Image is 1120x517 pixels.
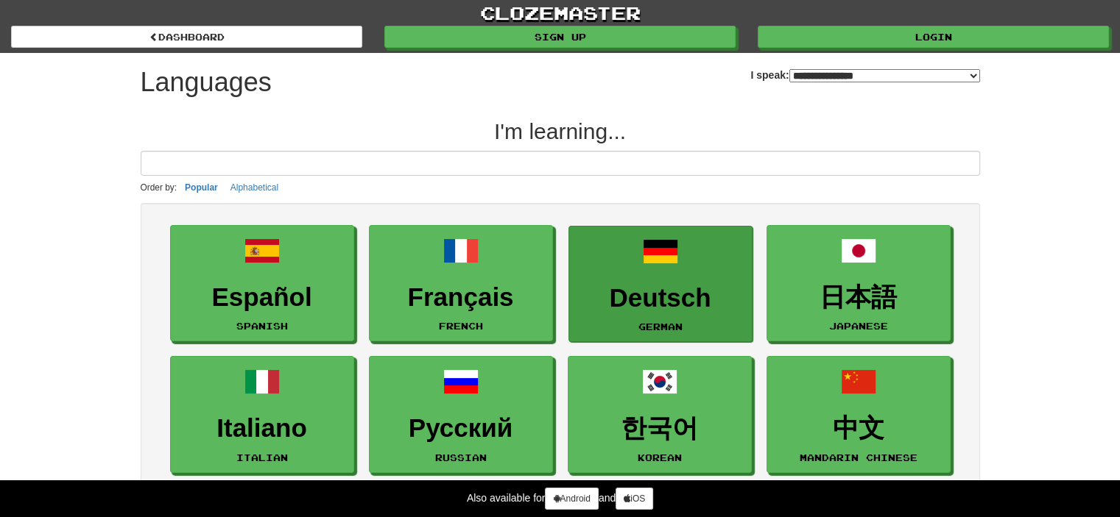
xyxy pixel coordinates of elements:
[178,283,346,312] h3: Español
[576,414,744,443] h3: 한국어
[180,179,222,196] button: Popular
[829,321,888,331] small: Japanese
[767,225,951,342] a: 日本語Japanese
[236,452,288,463] small: Italian
[767,356,951,473] a: 中文Mandarin Chinese
[141,182,177,193] small: Order by:
[141,68,272,97] h1: Languages
[577,284,744,313] h3: Deutsch
[11,26,362,48] a: dashboard
[236,321,288,331] small: Spanish
[377,283,545,312] h3: Français
[616,488,653,510] a: iOS
[568,356,752,473] a: 한국어Korean
[170,225,354,342] a: EspañolSpanish
[638,452,682,463] small: Korean
[226,179,283,196] button: Alphabetical
[750,68,979,82] label: I speak:
[170,356,354,473] a: ItalianoItalian
[789,69,980,82] select: I speak:
[775,283,943,312] h3: 日本語
[384,26,736,48] a: Sign up
[638,321,683,332] small: German
[369,225,553,342] a: FrançaisFrench
[435,452,487,463] small: Russian
[568,226,753,343] a: DeutschGerman
[545,488,598,510] a: Android
[775,414,943,443] h3: 中文
[439,321,483,331] small: French
[758,26,1109,48] a: Login
[141,119,980,143] h2: I'm learning...
[800,452,918,463] small: Mandarin Chinese
[377,414,545,443] h3: Русский
[178,414,346,443] h3: Italiano
[369,356,553,473] a: РусскийRussian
